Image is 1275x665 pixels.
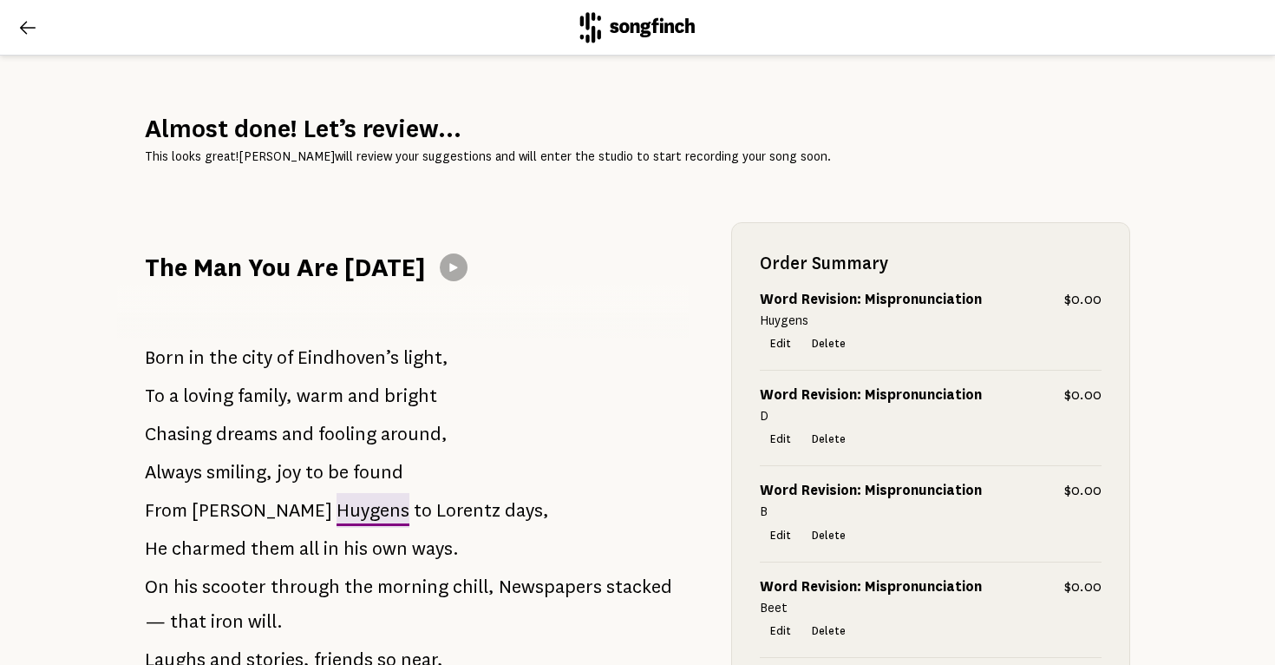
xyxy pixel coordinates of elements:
[760,251,1102,275] h2: Order Summary
[192,493,332,528] span: [PERSON_NAME]
[337,493,409,528] span: Huygens
[297,379,343,413] span: warm
[384,379,437,413] span: bright
[760,597,1102,618] p: Beet
[760,292,982,307] strong: Word Revision: Mispronunciation
[145,340,185,375] span: Born
[211,604,244,639] span: iron
[328,455,349,490] span: be
[271,570,340,604] span: through
[251,531,295,566] span: them
[760,310,1102,331] p: Huygens
[801,332,856,356] button: Delete
[206,455,272,490] span: smiling,
[377,570,448,604] span: morning
[172,531,246,566] span: charmed
[202,570,266,604] span: scooter
[242,340,272,375] span: city
[305,455,324,490] span: to
[344,570,373,604] span: the
[145,379,165,413] span: To
[760,501,1102,522] p: B
[209,340,238,375] span: the
[324,531,339,566] span: in
[173,570,198,604] span: his
[505,493,549,528] span: days,
[1064,480,1102,501] span: $0.00
[760,523,801,548] button: Edit
[169,379,179,413] span: a
[760,405,1102,426] p: D
[277,455,301,490] span: joy
[606,570,672,604] span: stacked
[381,417,448,451] span: around,
[248,604,283,639] span: will.
[801,619,856,643] button: Delete
[277,340,293,375] span: of
[145,111,1130,146] h2: Almost done! Let’s review...
[1064,385,1102,405] span: $0.00
[145,455,202,490] span: Always
[145,250,426,285] h1: The Man You Are [DATE]
[145,531,167,566] span: He
[216,417,278,451] span: dreams
[801,523,856,548] button: Delete
[760,427,801,451] button: Edit
[414,493,432,528] span: to
[282,417,314,451] span: and
[238,379,292,413] span: family,
[343,531,368,566] span: his
[1064,576,1102,597] span: $0.00
[760,387,982,403] strong: Word Revision: Mispronunciation
[499,570,602,604] span: Newspapers
[189,340,205,375] span: in
[145,493,187,528] span: From
[299,531,319,566] span: all
[348,379,380,413] span: and
[170,604,206,639] span: that
[183,379,233,413] span: loving
[1064,289,1102,310] span: $0.00
[372,531,408,566] span: own
[145,146,1130,167] p: This looks great! [PERSON_NAME] will review your suggestions and will enter the studio to start r...
[801,427,856,451] button: Delete
[760,619,801,643] button: Edit
[412,531,459,566] span: ways.
[760,483,982,498] strong: Word Revision: Mispronunciation
[436,493,500,528] span: Lorentz
[760,579,982,595] strong: Word Revision: Mispronunciation
[145,604,166,639] span: —
[297,340,399,375] span: Eindhoven’s
[453,570,494,604] span: chill,
[145,417,212,451] span: Chasing
[145,570,169,604] span: On
[353,455,403,490] span: found
[760,332,801,356] button: Edit
[403,340,448,375] span: light,
[318,417,376,451] span: fooling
